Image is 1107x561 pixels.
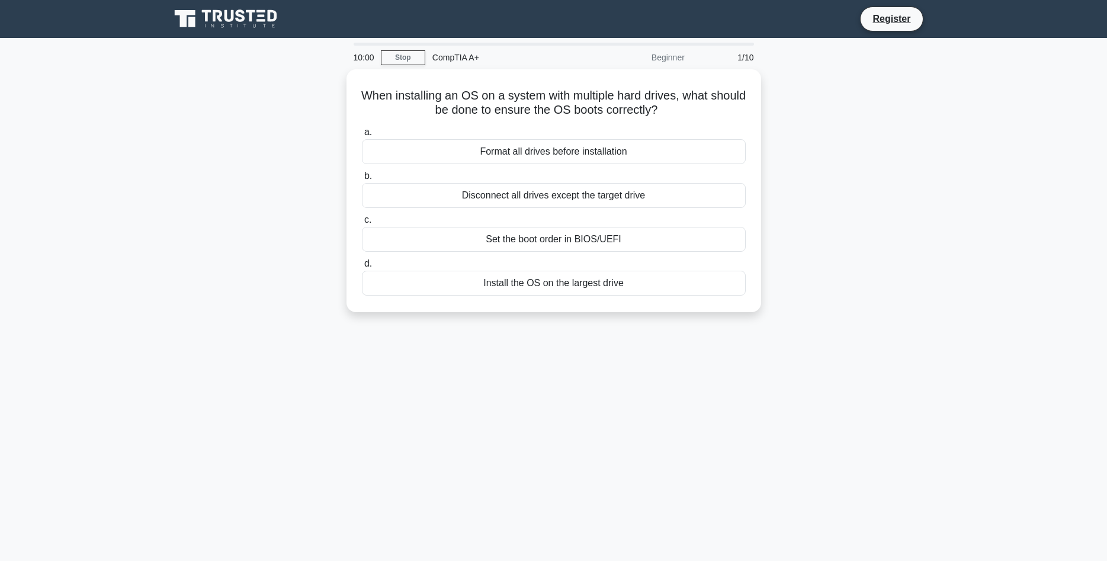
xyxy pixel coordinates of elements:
[364,214,371,225] span: c.
[865,11,917,26] a: Register
[381,50,425,65] a: Stop
[361,88,747,118] h5: When installing an OS on a system with multiple hard drives, what should be done to ensure the OS...
[364,258,372,268] span: d.
[362,139,746,164] div: Format all drives before installation
[346,46,381,69] div: 10:00
[362,271,746,296] div: Install the OS on the largest drive
[588,46,692,69] div: Beginner
[362,183,746,208] div: Disconnect all drives except the target drive
[364,171,372,181] span: b.
[364,127,372,137] span: a.
[362,227,746,252] div: Set the boot order in BIOS/UEFI
[692,46,761,69] div: 1/10
[425,46,588,69] div: CompTIA A+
